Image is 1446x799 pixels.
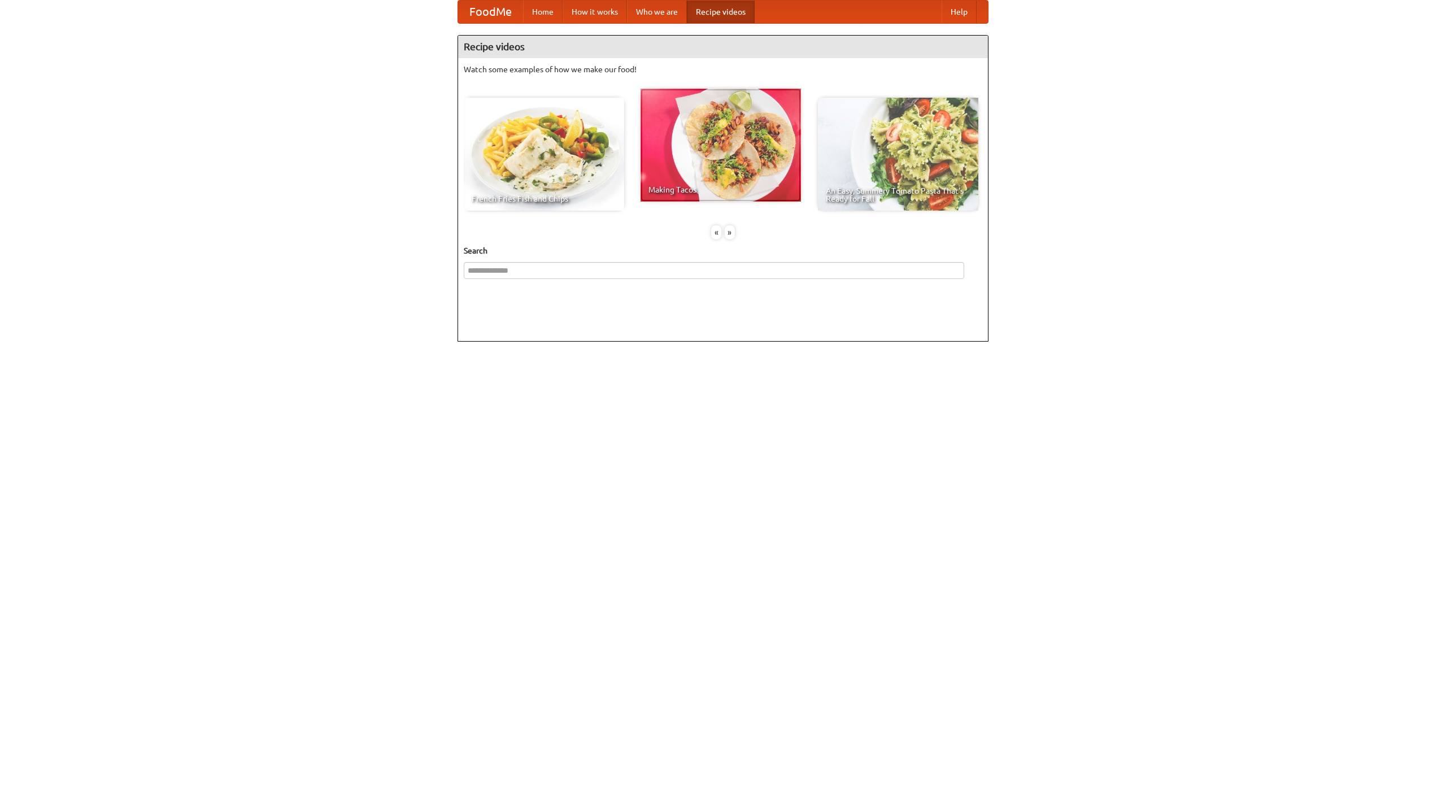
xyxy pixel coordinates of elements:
[826,187,970,203] span: An Easy, Summery Tomato Pasta That's Ready for Fall
[563,1,627,23] a: How it works
[523,1,563,23] a: Home
[464,98,624,211] a: French Fries Fish and Chips
[464,245,982,256] h5: Search
[472,195,616,203] span: French Fries Fish and Chips
[818,98,978,211] a: An Easy, Summery Tomato Pasta That's Ready for Fall
[458,1,523,23] a: FoodMe
[464,64,982,75] p: Watch some examples of how we make our food!
[725,225,735,239] div: »
[627,1,687,23] a: Who we are
[687,1,755,23] a: Recipe videos
[711,225,721,239] div: «
[641,89,801,202] a: Making Tacos
[648,186,793,194] span: Making Tacos
[942,1,977,23] a: Help
[458,36,988,58] h4: Recipe videos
